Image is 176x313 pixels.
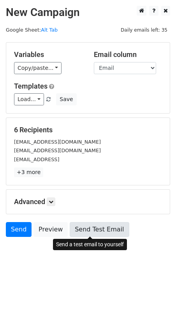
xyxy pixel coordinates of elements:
[14,148,101,153] small: [EMAIL_ADDRESS][DOMAIN_NAME]
[118,26,170,34] span: Daily emails left: 35
[6,27,58,33] small: Google Sheet:
[6,6,170,19] h2: New Campaign
[14,126,162,134] h5: 6 Recipients
[14,82,48,90] a: Templates
[14,156,59,162] small: [EMAIL_ADDRESS]
[14,167,43,177] a: +3 more
[6,222,32,237] a: Send
[14,62,62,74] a: Copy/paste...
[118,27,170,33] a: Daily emails left: 35
[14,197,162,206] h5: Advanced
[53,239,127,250] div: Send a test email to yourself
[14,139,101,145] small: [EMAIL_ADDRESS][DOMAIN_NAME]
[94,50,162,59] h5: Email column
[41,27,58,33] a: Alt Tab
[137,276,176,313] iframe: Chat Widget
[70,222,129,237] a: Send Test Email
[14,50,82,59] h5: Variables
[14,93,44,105] a: Load...
[33,222,68,237] a: Preview
[56,93,76,105] button: Save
